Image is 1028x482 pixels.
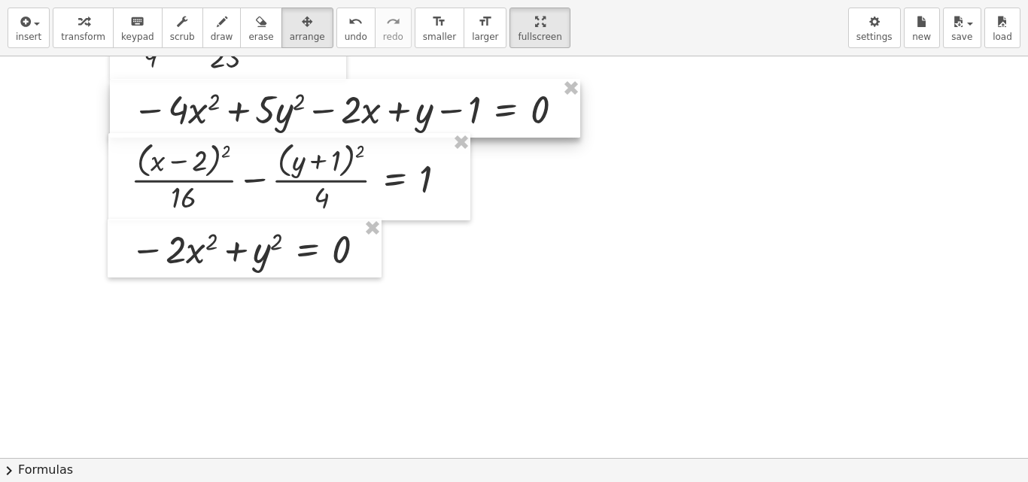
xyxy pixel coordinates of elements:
button: format_sizesmaller [415,8,464,48]
span: keypad [121,32,154,42]
button: new [904,8,940,48]
i: undo [348,13,363,31]
button: draw [202,8,242,48]
span: settings [856,32,893,42]
button: settings [848,8,901,48]
i: format_size [478,13,492,31]
span: transform [61,32,105,42]
span: smaller [423,32,456,42]
button: undoundo [336,8,376,48]
button: format_sizelarger [464,8,506,48]
span: fullscreen [518,32,561,42]
span: larger [472,32,498,42]
button: scrub [162,8,203,48]
i: redo [386,13,400,31]
span: erase [248,32,273,42]
span: arrange [290,32,325,42]
span: load [993,32,1012,42]
span: insert [16,32,41,42]
button: transform [53,8,114,48]
i: format_size [432,13,446,31]
button: keyboardkeypad [113,8,163,48]
button: load [984,8,1020,48]
button: insert [8,8,50,48]
button: erase [240,8,281,48]
span: scrub [170,32,195,42]
button: fullscreen [509,8,570,48]
button: arrange [281,8,333,48]
button: save [943,8,981,48]
span: draw [211,32,233,42]
i: keyboard [130,13,144,31]
button: redoredo [375,8,412,48]
span: save [951,32,972,42]
span: undo [345,32,367,42]
span: new [912,32,931,42]
span: redo [383,32,403,42]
